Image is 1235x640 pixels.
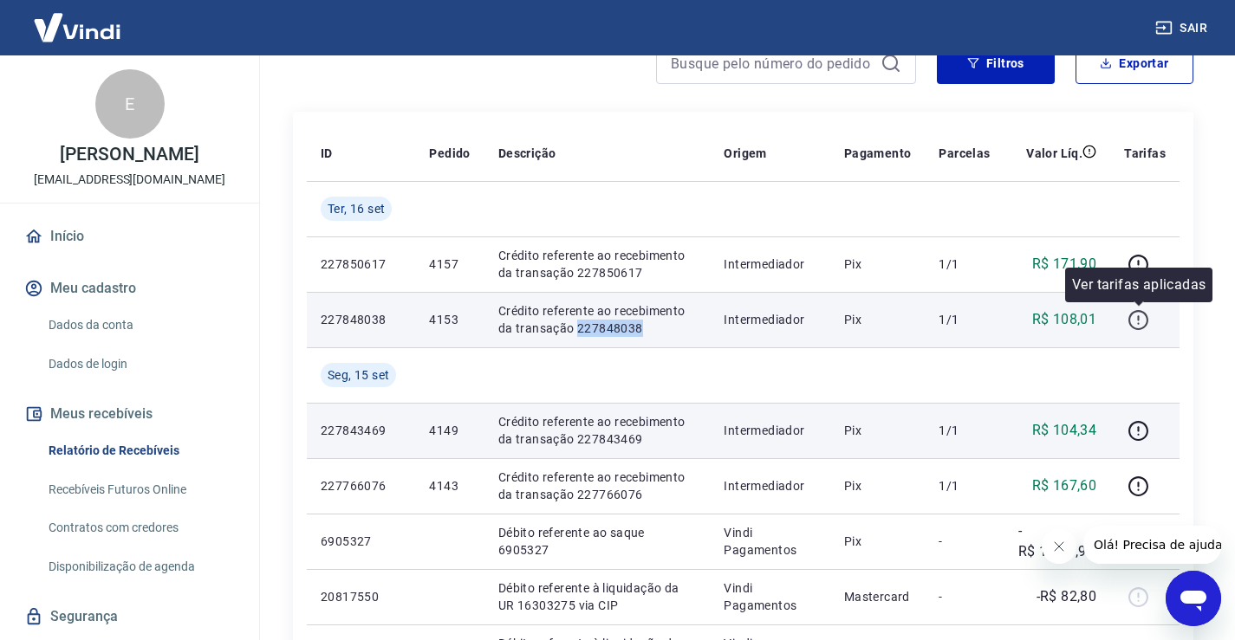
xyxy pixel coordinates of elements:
[1166,571,1221,626] iframe: Botão para abrir a janela de mensagens
[1026,145,1082,162] p: Valor Líq.
[844,145,912,162] p: Pagamento
[1072,275,1206,295] p: Ver tarifas aplicadas
[939,311,990,328] p: 1/1
[1032,309,1097,330] p: R$ 108,01
[498,302,697,337] p: Crédito referente ao recebimento da transação 227848038
[724,255,816,273] p: Intermediador
[34,171,225,189] p: [EMAIL_ADDRESS][DOMAIN_NAME]
[42,510,238,546] a: Contratos com credores
[939,533,990,550] p: -
[1032,420,1097,441] p: R$ 104,34
[724,311,816,328] p: Intermediador
[939,588,990,605] p: -
[429,422,470,439] p: 4149
[844,422,912,439] p: Pix
[21,217,238,255] a: Início
[724,477,816,495] p: Intermediador
[21,1,133,54] img: Vindi
[498,469,697,503] p: Crédito referente ao recebimento da transação 227766076
[21,598,238,636] a: Segurança
[844,477,912,495] p: Pix
[321,588,401,605] p: 20817550
[724,422,816,439] p: Intermediador
[939,422,990,439] p: 1/1
[328,200,385,217] span: Ter, 16 set
[724,524,816,559] p: Vindi Pagamentos
[60,145,198,164] p: [PERSON_NAME]
[21,395,238,433] button: Meus recebíveis
[42,307,238,343] a: Dados da conta
[328,366,389,384] span: Seg, 15 set
[844,588,912,605] p: Mastercard
[844,533,912,550] p: Pix
[10,12,146,26] span: Olá! Precisa de ajuda?
[1083,526,1221,564] iframe: Mensagem da empresa
[498,579,697,614] p: Débito referente à liquidação da UR 16303275 via CIP
[724,579,816,614] p: Vindi Pagamentos
[1124,145,1166,162] p: Tarifas
[1032,254,1097,275] p: R$ 171,90
[498,145,556,162] p: Descrição
[321,145,333,162] p: ID
[321,255,401,273] p: 227850617
[939,145,990,162] p: Parcelas
[671,50,874,76] input: Busque pelo número do pedido
[42,346,238,382] a: Dados de login
[498,247,697,281] p: Crédito referente ao recebimento da transação 227850617
[42,549,238,585] a: Disponibilização de agenda
[1018,520,1097,562] p: -R$ 1.560,96
[321,422,401,439] p: 227843469
[429,477,470,495] p: 4143
[321,311,401,328] p: 227848038
[1037,586,1097,607] p: -R$ 82,80
[21,269,238,307] button: Meu cadastro
[498,413,697,448] p: Crédito referente ao recebimento da transação 227843469
[498,524,697,559] p: Débito referente ao saque 6905327
[321,477,401,495] p: 227766076
[939,255,990,273] p: 1/1
[1152,12,1214,44] button: Sair
[937,42,1055,84] button: Filtros
[429,255,470,273] p: 4157
[1042,529,1076,564] iframe: Fechar mensagem
[1032,475,1097,496] p: R$ 167,60
[429,145,470,162] p: Pedido
[844,255,912,273] p: Pix
[1076,42,1193,84] button: Exportar
[844,311,912,328] p: Pix
[429,311,470,328] p: 4153
[724,145,766,162] p: Origem
[321,533,401,550] p: 6905327
[95,69,165,139] div: E
[42,433,238,469] a: Relatório de Recebíveis
[42,472,238,507] a: Recebíveis Futuros Online
[939,477,990,495] p: 1/1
